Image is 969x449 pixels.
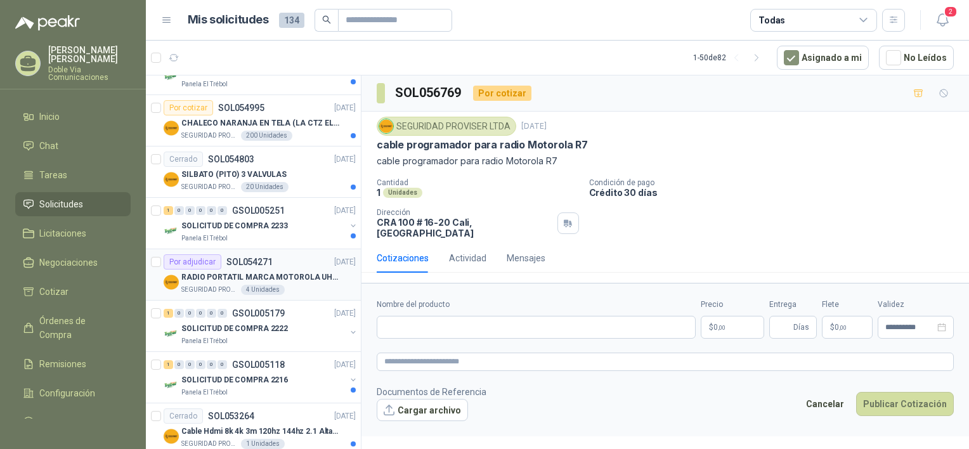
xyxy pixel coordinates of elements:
[196,360,205,369] div: 0
[822,299,873,311] label: Flete
[856,392,954,416] button: Publicar Cotización
[181,285,238,295] p: SEGURIDAD PROVISER LTDA
[15,251,131,275] a: Negociaciones
[146,146,361,198] a: CerradoSOL054803[DATE] Company LogoSILBATO (PITO) 3 VALVULASSEGURIDAD PROVISER LTDA20 Unidades
[322,15,331,24] span: search
[208,155,254,164] p: SOL054803
[377,154,954,168] p: cable programador para radio Motorola R7
[15,410,131,434] a: Manuales y ayuda
[15,192,131,216] a: Solicitudes
[164,357,358,398] a: 1 0 0 0 0 0 GSOL005118[DATE] Company LogoSOLICITUD DE COMPRA 2216Panela El Trébol
[693,48,767,68] div: 1 - 50 de 82
[39,168,67,182] span: Tareas
[207,206,216,215] div: 0
[878,299,954,311] label: Validez
[769,299,817,311] label: Entrega
[39,197,83,211] span: Solicitudes
[164,152,203,167] div: Cerrado
[226,257,273,266] p: SOL054271
[218,309,227,318] div: 0
[334,410,356,422] p: [DATE]
[164,172,179,187] img: Company Logo
[39,139,58,153] span: Chat
[944,6,958,18] span: 2
[218,206,227,215] div: 0
[718,324,725,331] span: ,00
[232,309,285,318] p: GSOL005179
[164,408,203,424] div: Cerrado
[377,217,552,238] p: CRA 100 # 16-20 Cali , [GEOGRAPHIC_DATA]
[15,381,131,405] a: Configuración
[713,323,725,331] span: 0
[185,360,195,369] div: 0
[181,323,288,335] p: SOLICITUD DE COMPRA 2222
[181,220,288,232] p: SOLICITUD DE COMPRA 2233
[334,359,356,371] p: [DATE]
[830,323,835,331] span: $
[232,360,285,369] p: GSOL005118
[174,206,184,215] div: 0
[181,374,288,386] p: SOLICITUD DE COMPRA 2216
[15,163,131,187] a: Tareas
[334,153,356,166] p: [DATE]
[521,120,547,133] p: [DATE]
[39,314,119,342] span: Órdenes de Compra
[39,415,112,429] span: Manuales y ayuda
[48,66,131,81] p: Doble Via Comunicaciones
[15,352,131,376] a: Remisiones
[377,251,429,265] div: Cotizaciones
[181,182,238,192] p: SEGURIDAD PROVISER LTDA
[15,105,131,129] a: Inicio
[164,120,179,136] img: Company Logo
[164,223,179,238] img: Company Logo
[181,79,228,89] p: Panela El Trébol
[241,182,289,192] div: 20 Unidades
[188,11,269,29] h1: Mis solicitudes
[146,95,361,146] a: Por cotizarSOL054995[DATE] Company LogoCHALECO NARANJA EN TELA (LA CTZ ELEGIDA DEBE ENVIAR MUESTR...
[207,309,216,318] div: 0
[383,188,422,198] div: Unidades
[164,275,179,290] img: Company Logo
[822,316,873,339] p: $ 0,00
[777,46,869,70] button: Asignado a mi
[241,285,285,295] div: 4 Unidades
[232,206,285,215] p: GSOL005251
[39,226,86,240] span: Licitaciones
[15,134,131,158] a: Chat
[334,102,356,114] p: [DATE]
[279,13,304,28] span: 134
[15,221,131,245] a: Licitaciones
[334,205,356,217] p: [DATE]
[15,280,131,304] a: Cotizar
[164,429,179,444] img: Company Logo
[164,309,173,318] div: 1
[39,256,98,270] span: Negociaciones
[377,117,516,136] div: SEGURIDAD PROVISER LTDA
[48,46,131,63] p: [PERSON_NAME] [PERSON_NAME]
[377,178,579,187] p: Cantidad
[218,103,264,112] p: SOL054995
[377,208,552,217] p: Dirección
[931,9,954,32] button: 2
[473,86,531,101] div: Por cotizar
[758,13,785,27] div: Todas
[334,308,356,320] p: [DATE]
[395,83,463,103] h3: SOL056769
[164,360,173,369] div: 1
[377,138,588,152] p: cable programador para radio Motorola R7
[39,110,60,124] span: Inicio
[507,251,545,265] div: Mensajes
[181,117,339,129] p: CHALECO NARANJA EN TELA (LA CTZ ELEGIDA DEBE ENVIAR MUESTRA)
[879,46,954,70] button: No Leídos
[164,254,221,270] div: Por adjudicar
[181,233,228,244] p: Panela El Trébol
[449,251,486,265] div: Actividad
[589,178,965,187] p: Condición de pago
[146,249,361,301] a: Por adjudicarSOL054271[DATE] Company LogoRADIO PORTATIL MARCA MOTOROLA UHF SIN PANTALLA CON GPS, ...
[39,386,95,400] span: Configuración
[196,309,205,318] div: 0
[164,203,358,244] a: 1 0 0 0 0 0 GSOL005251[DATE] Company LogoSOLICITUD DE COMPRA 2233Panela El Trébol
[377,399,468,422] button: Cargar archivo
[207,360,216,369] div: 0
[377,299,696,311] label: Nombre del producto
